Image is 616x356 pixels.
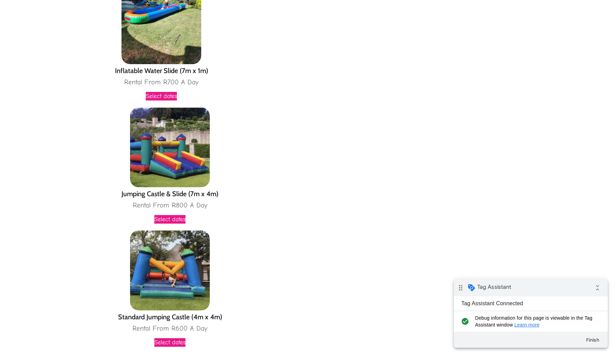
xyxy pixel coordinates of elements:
[154,215,185,224] a: Select dates for Jumping Castle & Slide (7m x 4m)
[107,66,216,76] h2: Inflatable Water Slide (7m x 1m)
[24,4,57,11] span: Tag Assistant
[115,189,225,199] h2: Jumping Castle & Slide (7m x 4m)
[93,78,230,87] span: Rental From R700 A Day
[101,324,239,333] span: Rental From R600 A Day
[146,92,177,100] a: Select dates for Inflatable Water Slide (7m x 1m)
[5,35,17,49] i: check_circle
[115,312,225,322] h2: Standard Jumping Castle (4m x 4m)
[154,338,185,347] a: Select dates for Standard Jumping Castle (4m x 4m)
[130,107,210,187] img: Jumping Castle and Slide Combo
[101,107,239,212] a: Jumping Castle & Slide (7m x 4m) Rental From R800 A Day
[101,201,239,210] span: Rental From R800 A Day
[21,35,143,49] span: Debug information for this page is viewable in the Tag Assistant window
[130,230,210,310] img: Standard Jumping Castle
[61,43,86,48] a: Learn more
[101,230,239,335] a: Standard Jumping Castle (4m x 4m) Rental From R600 A Day
[137,2,151,15] i: Collapse debug badge
[127,55,151,67] button: Finish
